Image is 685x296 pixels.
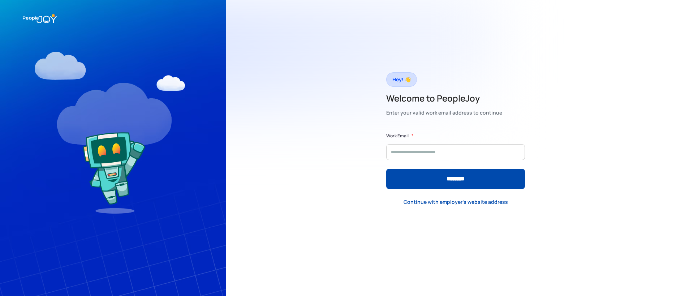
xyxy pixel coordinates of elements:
[392,74,411,85] div: Hey! 👋
[386,132,525,189] form: Form
[398,194,514,209] a: Continue with employer's website address
[386,132,409,140] label: Work Email
[386,93,502,104] h2: Welcome to PeopleJoy
[404,198,508,206] div: Continue with employer's website address
[386,108,502,118] div: Enter your valid work email address to continue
